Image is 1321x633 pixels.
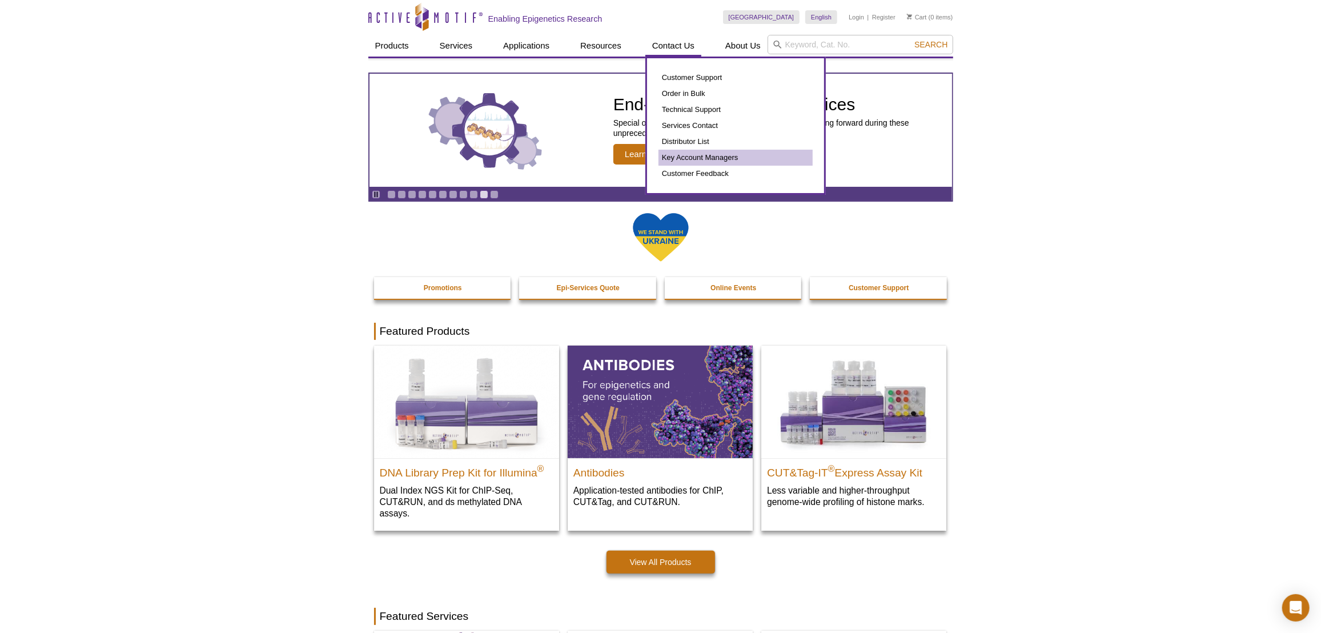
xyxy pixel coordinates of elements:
a: Go to slide 4 [418,190,427,199]
a: Three gears with decorative charts inside the larger center gear. End-to-End Epigenetic Services ... [370,74,952,187]
p: Special offers are available to help keep your research moving forward during these unprecedented... [613,118,946,138]
sup: ® [537,464,544,474]
img: We Stand With Ukraine [632,212,689,263]
h2: DNA Library Prep Kit for Illumina [380,462,553,479]
a: Go to slide 9 [469,190,478,199]
input: Keyword, Cat. No. [768,35,953,54]
a: Go to slide 8 [459,190,468,199]
strong: Customer Support [849,284,909,292]
p: Less variable and higher-throughput genome-wide profiling of histone marks​. [767,484,941,508]
a: Register [872,13,896,21]
a: Epi-Services Quote [519,277,657,299]
a: All Antibodies Antibodies Application-tested antibodies for ChIP, CUT&Tag, and CUT&RUN. [568,346,753,519]
a: Resources [573,35,628,57]
strong: Promotions [424,284,462,292]
div: Open Intercom Messenger [1282,594,1310,622]
button: Search [911,39,951,50]
a: Go to slide 5 [428,190,437,199]
strong: Online Events [710,284,756,292]
article: End-to-End Epigenetic Services [370,74,952,187]
a: Go to slide 2 [397,190,406,199]
a: Online Events [665,277,803,299]
a: Go to slide 3 [408,190,416,199]
h2: End-to-End Epigenetic Services [613,96,946,113]
a: Go to slide 10 [480,190,488,199]
a: Applications [496,35,556,57]
a: Contact Us [645,35,701,57]
a: Customer Support [659,70,813,86]
span: Learn More [613,144,680,165]
img: Three gears with decorative charts inside the larger center gear. [428,90,543,170]
a: Order in Bulk [659,86,813,102]
a: Toggle autoplay [372,190,380,199]
a: English [805,10,837,24]
a: Key Account Managers [659,150,813,166]
strong: Epi-Services Quote [557,284,620,292]
img: CUT&Tag-IT® Express Assay Kit [761,346,946,458]
h2: Enabling Epigenetics Research [488,14,603,24]
a: Technical Support [659,102,813,118]
img: DNA Library Prep Kit for Illumina [374,346,559,458]
a: Services Contact [659,118,813,134]
a: Go to slide 11 [490,190,499,199]
a: Distributor List [659,134,813,150]
span: Search [914,40,947,49]
a: View All Products [607,551,715,574]
a: Customer Feedback [659,166,813,182]
a: Products [368,35,416,57]
a: [GEOGRAPHIC_DATA] [723,10,800,24]
h2: Featured Products [374,323,947,340]
a: Login [849,13,864,21]
li: | [868,10,869,24]
p: Dual Index NGS Kit for ChIP-Seq, CUT&RUN, and ds methylated DNA assays. [380,484,553,519]
a: Promotions [374,277,512,299]
h2: Antibodies [573,462,747,479]
a: Services [433,35,480,57]
sup: ® [828,464,835,474]
a: Go to slide 1 [387,190,396,199]
a: CUT&Tag-IT® Express Assay Kit CUT&Tag-IT®Express Assay Kit Less variable and higher-throughput ge... [761,346,946,519]
a: About Us [718,35,768,57]
p: Application-tested antibodies for ChIP, CUT&Tag, and CUT&RUN. [573,484,747,508]
h2: CUT&Tag-IT Express Assay Kit [767,462,941,479]
a: Cart [907,13,927,21]
img: Your Cart [907,14,912,19]
li: (0 items) [907,10,953,24]
a: DNA Library Prep Kit for Illumina DNA Library Prep Kit for Illumina® Dual Index NGS Kit for ChIP-... [374,346,559,530]
img: All Antibodies [568,346,753,458]
a: Go to slide 6 [439,190,447,199]
a: Customer Support [810,277,948,299]
a: Go to slide 7 [449,190,457,199]
h2: Featured Services [374,608,947,625]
